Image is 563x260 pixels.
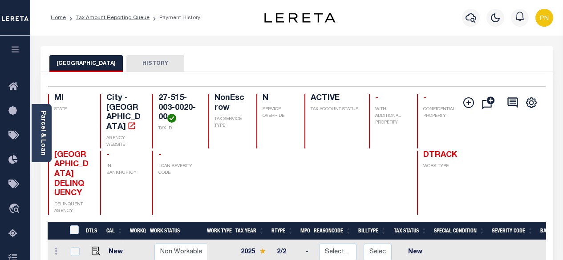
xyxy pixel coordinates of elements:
[297,222,310,240] th: MPO
[106,135,142,148] p: AGENCY WEBSITE
[232,222,268,240] th: Tax Year: activate to sort column ascending
[40,111,46,156] a: Parcel & Loan
[430,222,488,240] th: Special Condition: activate to sort column ascending
[259,248,266,254] img: Star.svg
[54,106,89,113] p: STATE
[264,13,336,23] img: logo-dark.svg
[126,222,146,240] th: WorkQ
[423,94,426,102] span: -
[263,106,294,120] p: SERVICE OVERRIDE
[54,151,89,197] span: [GEOGRAPHIC_DATA] DELINQUENCY
[146,222,207,240] th: Work Status
[215,94,246,113] h4: NonEscrow
[158,151,162,159] span: -
[423,163,458,170] p: WORK TYPE
[106,163,142,176] p: IN BANKRUPTCY
[375,106,406,126] p: WITH ADDITIONAL PROPERTY
[51,15,66,20] a: Home
[150,14,200,22] li: Payment History
[126,55,184,72] button: HISTORY
[54,94,89,104] h4: MI
[158,125,198,132] p: TAX ID
[310,222,355,240] th: ReasonCode: activate to sort column ascending
[311,106,358,113] p: TAX ACCOUNT STATUS
[48,222,65,240] th: &nbsp;&nbsp;&nbsp;&nbsp;&nbsp;&nbsp;&nbsp;&nbsp;&nbsp;&nbsp;
[158,94,198,123] h4: 27-515-003-0020-00
[82,222,103,240] th: DTLS
[488,222,537,240] th: Severity Code: activate to sort column ascending
[106,94,142,132] h4: City - [GEOGRAPHIC_DATA]
[54,201,89,215] p: DELINQUENT AGENCY
[263,94,294,104] h4: N
[76,15,150,20] a: Tax Amount Reporting Queue
[268,222,297,240] th: RType: activate to sort column ascending
[158,163,198,176] p: LOAN SEVERITY CODE
[65,222,83,240] th: &nbsp;
[106,151,109,159] span: -
[49,55,123,72] button: [GEOGRAPHIC_DATA]
[103,222,126,240] th: CAL: activate to sort column ascending
[215,116,246,129] p: TAX SERVICE TYPE
[355,222,390,240] th: BillType: activate to sort column ascending
[535,9,553,27] img: svg+xml;base64,PHN2ZyB4bWxucz0iaHR0cDovL3d3dy53My5vcmcvMjAwMC9zdmciIHBvaW50ZXItZXZlbnRzPSJub25lIi...
[390,222,430,240] th: Tax Status: activate to sort column ascending
[311,94,358,104] h4: ACTIVE
[423,106,458,120] p: CONFIDENTIAL PROPERTY
[423,151,457,159] span: DTRACK
[203,222,232,240] th: Work Type
[375,94,378,102] span: -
